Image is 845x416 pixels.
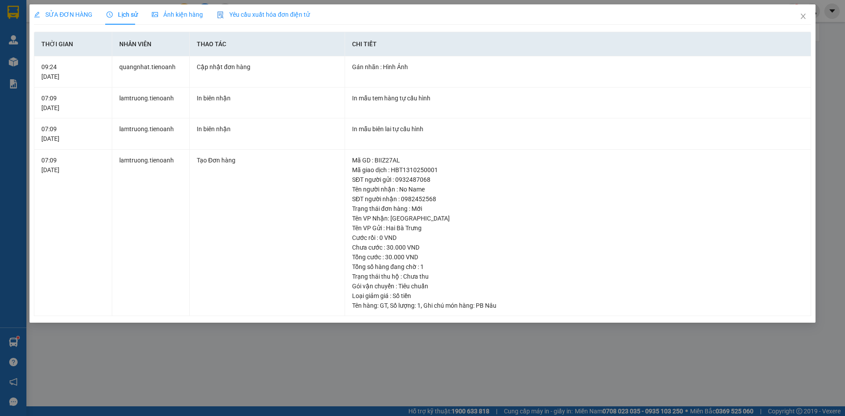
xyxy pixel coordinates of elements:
td: quangnhat.tienoanh [112,56,190,88]
th: Thời gian [34,32,112,56]
div: Gói vận chuyển : Tiêu chuẩn [352,281,804,291]
div: Cập nhật đơn hàng [197,62,338,72]
span: 1 [417,302,421,309]
div: Tổng số hàng đang chờ : 1 [352,262,804,272]
div: Cước rồi : 0 VND [352,233,804,243]
div: Chưa cước : 30.000 VND [352,243,804,252]
div: SĐT người nhận : 0982452568 [352,194,804,204]
span: Lịch sử [107,11,138,18]
td: lamtruong.tienoanh [112,88,190,119]
div: In mẫu tem hàng tự cấu hình [352,93,804,103]
span: picture [152,11,158,18]
span: GT [380,302,387,309]
div: In mẫu biên lai tự cấu hình [352,124,804,134]
div: Trạng thái đơn hàng : Mới [352,204,804,214]
th: Nhân viên [112,32,190,56]
th: Chi tiết [345,32,811,56]
div: Tên người nhận : No Name [352,184,804,194]
span: Yêu cầu xuất hóa đơn điện tử [217,11,310,18]
div: Mã giao dịch : HBT1310250001 [352,165,804,175]
div: SĐT người gửi : 0932487068 [352,175,804,184]
div: Tạo Đơn hàng [197,155,338,165]
span: SỬA ĐƠN HÀNG [34,11,92,18]
div: Tên VP Nhận: [GEOGRAPHIC_DATA] [352,214,804,223]
div: Trạng thái thu hộ : Chưa thu [352,272,804,281]
div: In biên nhận [197,93,338,103]
div: Mã GD : BIIZ27AL [352,155,804,165]
div: 09:24 [DATE] [41,62,104,81]
td: lamtruong.tienoanh [112,150,190,317]
span: clock-circle [107,11,113,18]
img: icon [217,11,224,18]
div: 07:09 [DATE] [41,124,104,144]
div: In biên nhận [197,124,338,134]
span: PB Nâu [476,302,496,309]
span: Ảnh kiện hàng [152,11,203,18]
span: close [800,13,807,20]
th: Thao tác [190,32,345,56]
div: 07:09 [DATE] [41,155,104,175]
div: Gán nhãn : Hình Ảnh [352,62,804,72]
div: Loại giảm giá : Số tiền [352,291,804,301]
div: Tổng cước : 30.000 VND [352,252,804,262]
div: Tên VP Gửi : Hai Bà Trưng [352,223,804,233]
div: 07:09 [DATE] [41,93,104,113]
span: edit [34,11,40,18]
button: Close [791,4,816,29]
td: lamtruong.tienoanh [112,118,190,150]
div: Tên hàng: , Số lượng: , Ghi chú món hàng: [352,301,804,310]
